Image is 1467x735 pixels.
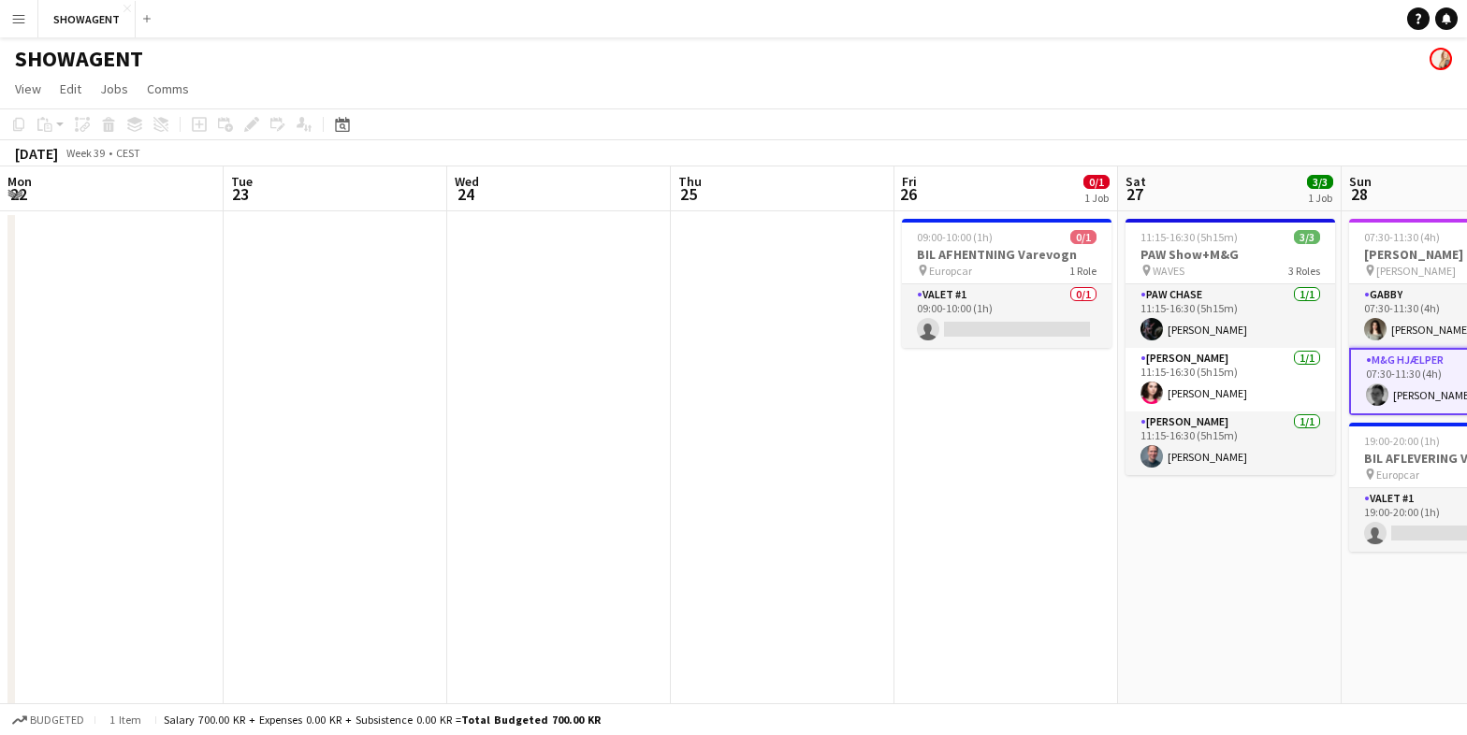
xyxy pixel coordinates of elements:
[60,80,81,97] span: Edit
[1153,264,1184,278] span: WAVES
[1430,48,1452,70] app-user-avatar: Carolina Lybeck-Nørgaard
[1376,264,1456,278] span: [PERSON_NAME]
[902,284,1111,348] app-card-role: Valet #10/109:00-10:00 (1h)
[116,146,140,160] div: CEST
[1126,173,1146,190] span: Sat
[902,219,1111,348] app-job-card: 09:00-10:00 (1h)0/1BIL AFHENTNING Varevogn Europcar1 RoleValet #10/109:00-10:00 (1h)
[1126,284,1335,348] app-card-role: PAW CHASE1/111:15-16:30 (5h15m)[PERSON_NAME]
[1288,264,1320,278] span: 3 Roles
[455,173,479,190] span: Wed
[1307,175,1333,189] span: 3/3
[902,173,917,190] span: Fri
[62,146,109,160] span: Week 39
[1126,219,1335,475] app-job-card: 11:15-16:30 (5h15m)3/3PAW Show+M&G WAVES3 RolesPAW CHASE1/111:15-16:30 (5h15m)[PERSON_NAME][PERSO...
[1126,348,1335,411] app-card-role: [PERSON_NAME]1/111:15-16:30 (5h15m)[PERSON_NAME]
[139,77,196,101] a: Comms
[899,183,917,205] span: 26
[9,710,87,730] button: Budgeted
[228,183,253,205] span: 23
[452,183,479,205] span: 24
[1123,183,1146,205] span: 27
[93,77,136,101] a: Jobs
[678,173,702,190] span: Thu
[103,713,148,727] span: 1 item
[902,246,1111,263] h3: BIL AFHENTNING Varevogn
[5,183,32,205] span: 22
[38,1,136,37] button: SHOWAGENT
[1084,191,1109,205] div: 1 Job
[1140,230,1238,244] span: 11:15-16:30 (5h15m)
[30,713,84,727] span: Budgeted
[1346,183,1372,205] span: 28
[7,173,32,190] span: Mon
[1126,411,1335,475] app-card-role: [PERSON_NAME]1/111:15-16:30 (5h15m)[PERSON_NAME]
[52,77,89,101] a: Edit
[100,80,128,97] span: Jobs
[1070,230,1097,244] span: 0/1
[675,183,702,205] span: 25
[1069,264,1097,278] span: 1 Role
[1083,175,1110,189] span: 0/1
[147,80,189,97] span: Comms
[164,713,601,727] div: Salary 700.00 KR + Expenses 0.00 KR + Subsistence 0.00 KR =
[1294,230,1320,244] span: 3/3
[461,713,601,727] span: Total Budgeted 700.00 KR
[15,45,143,73] h1: SHOWAGENT
[1364,230,1440,244] span: 07:30-11:30 (4h)
[1308,191,1332,205] div: 1 Job
[15,144,58,163] div: [DATE]
[1364,434,1440,448] span: 19:00-20:00 (1h)
[15,80,41,97] span: View
[917,230,993,244] span: 09:00-10:00 (1h)
[1349,173,1372,190] span: Sun
[929,264,972,278] span: Europcar
[1376,468,1419,482] span: Europcar
[7,77,49,101] a: View
[1126,246,1335,263] h3: PAW Show+M&G
[231,173,253,190] span: Tue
